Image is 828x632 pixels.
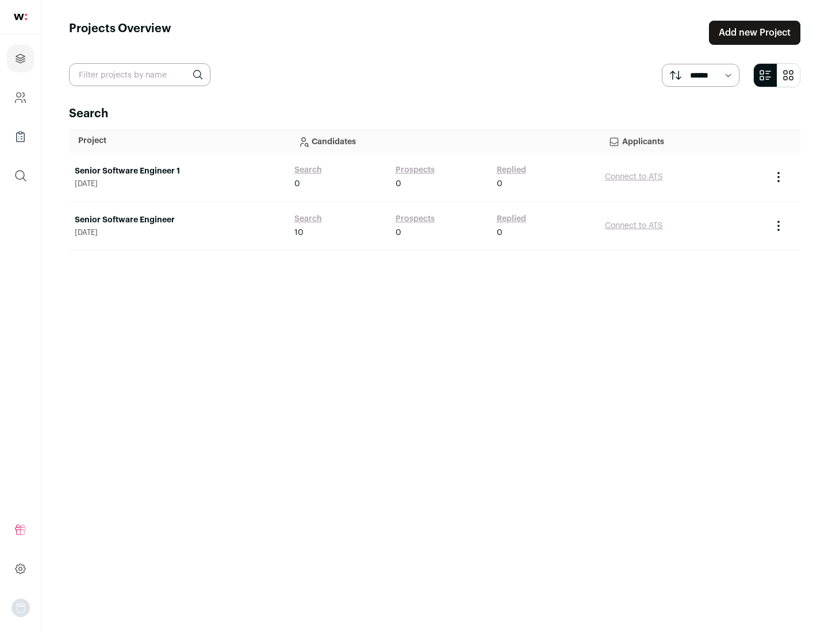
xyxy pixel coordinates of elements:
[497,164,526,176] a: Replied
[294,227,304,238] span: 10
[298,129,590,152] p: Candidates
[78,135,279,147] p: Project
[396,164,435,176] a: Prospects
[497,213,526,225] a: Replied
[69,21,171,45] h1: Projects Overview
[772,170,785,184] button: Project Actions
[7,84,34,111] a: Company and ATS Settings
[11,599,30,617] img: nopic.png
[605,173,663,181] a: Connect to ATS
[709,21,800,45] a: Add new Project
[69,106,800,122] h2: Search
[608,129,757,152] p: Applicants
[294,164,322,176] a: Search
[11,599,30,617] button: Open dropdown
[396,213,435,225] a: Prospects
[772,219,785,233] button: Project Actions
[75,214,283,226] a: Senior Software Engineer
[14,14,27,20] img: wellfound-shorthand-0d5821cbd27db2630d0214b213865d53afaa358527fdda9d0ea32b1df1b89c2c.svg
[7,45,34,72] a: Projects
[294,213,322,225] a: Search
[75,179,283,188] span: [DATE]
[7,123,34,151] a: Company Lists
[497,178,503,190] span: 0
[75,165,283,177] a: Senior Software Engineer 1
[605,222,663,230] a: Connect to ATS
[396,227,401,238] span: 0
[69,63,210,86] input: Filter projects by name
[75,228,283,237] span: [DATE]
[294,178,300,190] span: 0
[396,178,401,190] span: 0
[497,227,503,238] span: 0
